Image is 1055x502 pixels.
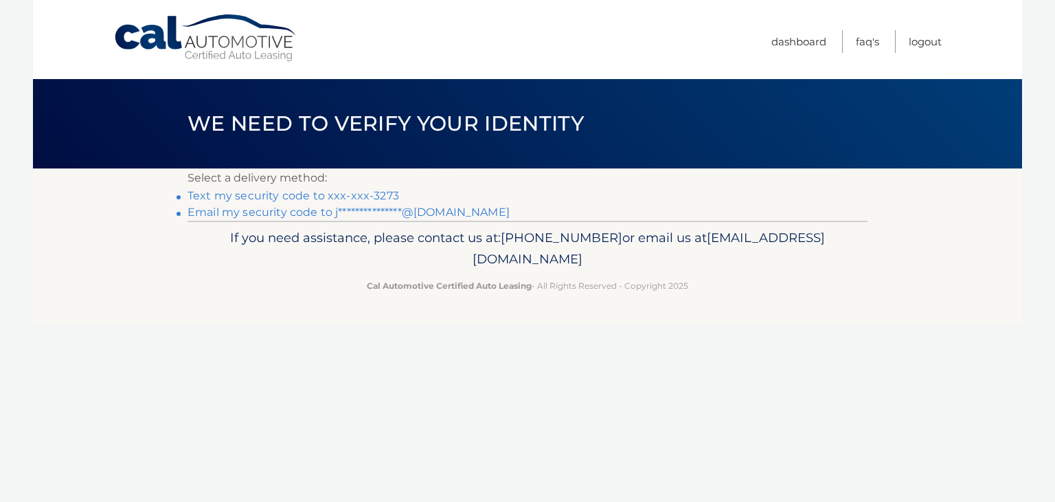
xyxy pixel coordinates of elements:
[771,30,826,53] a: Dashboard
[196,227,859,271] p: If you need assistance, please contact us at: or email us at
[856,30,879,53] a: FAQ's
[188,111,584,136] span: We need to verify your identity
[909,30,942,53] a: Logout
[188,189,399,202] a: Text my security code to xxx-xxx-3273
[188,168,867,188] p: Select a delivery method:
[196,279,859,293] p: - All Rights Reserved - Copyright 2025
[501,230,622,245] span: [PHONE_NUMBER]
[113,14,299,63] a: Cal Automotive
[367,281,532,291] strong: Cal Automotive Certified Auto Leasing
